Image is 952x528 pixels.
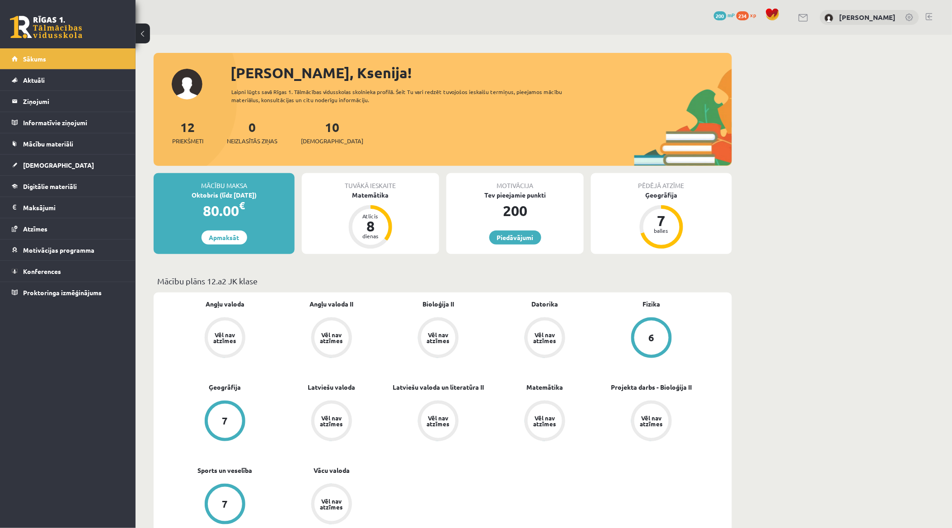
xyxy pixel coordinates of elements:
[12,91,124,112] a: Ziņojumi
[426,332,451,344] div: Vēl nav atzīmes
[301,119,363,146] a: 10[DEMOGRAPHIC_DATA]
[319,415,344,427] div: Vēl nav atzīmes
[611,382,692,392] a: Projekta darbs - Bioloģija II
[489,231,541,245] a: Piedāvājumi
[591,190,732,250] a: Ģeogrāfija 7 balles
[736,11,761,19] a: 234 xp
[12,240,124,260] a: Motivācijas programma
[357,213,384,219] div: Atlicis
[357,233,384,239] div: dienas
[314,466,350,475] a: Vācu valoda
[12,282,124,303] a: Proktoringa izmēģinājums
[206,299,244,309] a: Angļu valoda
[532,415,558,427] div: Vēl nav atzīmes
[278,484,385,526] a: Vēl nav atzīmes
[278,317,385,360] a: Vēl nav atzīmes
[532,299,558,309] a: Datorika
[446,173,584,190] div: Motivācija
[302,190,439,250] a: Matemātika Atlicis 8 dienas
[278,401,385,443] a: Vēl nav atzīmes
[648,228,675,233] div: balles
[393,382,484,392] a: Latviešu valoda un literatūra II
[527,382,563,392] a: Matemātika
[385,401,492,443] a: Vēl nav atzīmes
[12,48,124,69] a: Sākums
[492,317,598,360] a: Vēl nav atzīmes
[172,484,278,526] a: 7
[23,55,46,63] span: Sākums
[172,119,203,146] a: 12Priekšmeti
[172,317,278,360] a: Vēl nav atzīmes
[239,199,245,212] span: €
[591,190,732,200] div: Ģeogrāfija
[10,16,82,38] a: Rīgas 1. Tālmācības vidusskola
[231,88,578,104] div: Laipni lūgts savā Rīgas 1. Tālmācības vidusskolas skolnieka profilā. Šeit Tu vari redzēt tuvojošo...
[230,62,732,84] div: [PERSON_NAME], Ksenija!
[154,190,295,200] div: Oktobris (līdz [DATE])
[598,401,705,443] a: Vēl nav atzīmes
[302,190,439,200] div: Matemātika
[639,415,664,427] div: Vēl nav atzīmes
[23,112,124,133] legend: Informatīvie ziņojumi
[649,333,655,343] div: 6
[202,231,247,245] a: Apmaksāt
[222,499,228,509] div: 7
[12,155,124,175] a: [DEMOGRAPHIC_DATA]
[12,261,124,282] a: Konferences
[23,225,47,233] span: Atzīmes
[227,119,277,146] a: 0Neizlasītās ziņas
[222,416,228,426] div: 7
[212,332,238,344] div: Vēl nav atzīmes
[301,137,363,146] span: [DEMOGRAPHIC_DATA]
[385,317,492,360] a: Vēl nav atzīmes
[728,11,735,19] span: mP
[422,299,454,309] a: Bioloģija II
[446,190,584,200] div: Tev pieejamie punkti
[750,11,756,19] span: xp
[839,13,896,22] a: [PERSON_NAME]
[319,332,344,344] div: Vēl nav atzīmes
[172,401,278,443] a: 7
[23,91,124,112] legend: Ziņojumi
[12,176,124,197] a: Digitālie materiāli
[23,267,61,275] span: Konferences
[714,11,727,20] span: 200
[154,173,295,190] div: Mācību maksa
[23,182,77,190] span: Digitālie materiāli
[357,219,384,233] div: 8
[643,299,661,309] a: Fizika
[598,317,705,360] a: 6
[714,11,735,19] a: 200 mP
[12,112,124,133] a: Informatīvie ziņojumi
[172,137,203,146] span: Priekšmeti
[23,76,45,84] span: Aktuāli
[23,288,102,297] span: Proktoringa izmēģinājums
[825,14,834,23] img: Ksenija Tereško
[310,299,354,309] a: Angļu valoda II
[227,137,277,146] span: Neizlasītās ziņas
[198,466,253,475] a: Sports un veselība
[532,332,558,344] div: Vēl nav atzīmes
[157,275,728,287] p: Mācību plāns 12.a2 JK klase
[12,133,124,154] a: Mācību materiāli
[492,401,598,443] a: Vēl nav atzīmes
[648,213,675,228] div: 7
[446,200,584,222] div: 200
[736,11,749,20] span: 234
[209,382,241,392] a: Ģeogrāfija
[23,140,73,148] span: Mācību materiāli
[12,70,124,90] a: Aktuāli
[302,173,439,190] div: Tuvākā ieskaite
[591,173,732,190] div: Pēdējā atzīme
[319,498,344,510] div: Vēl nav atzīmes
[12,197,124,218] a: Maksājumi
[154,200,295,222] div: 80.00
[12,218,124,239] a: Atzīmes
[23,246,94,254] span: Motivācijas programma
[23,161,94,169] span: [DEMOGRAPHIC_DATA]
[426,415,451,427] div: Vēl nav atzīmes
[23,197,124,218] legend: Maksājumi
[308,382,356,392] a: Latviešu valoda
